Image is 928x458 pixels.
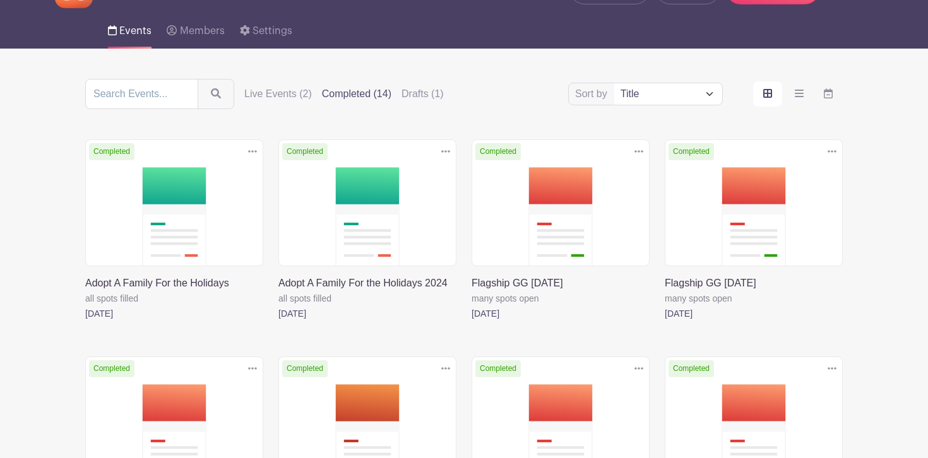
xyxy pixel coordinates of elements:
a: Events [108,8,152,49]
div: order and view [753,81,843,107]
label: Completed (14) [322,86,391,102]
label: Live Events (2) [244,86,312,102]
input: Search Events... [85,79,198,109]
a: Members [167,8,224,49]
a: Settings [240,8,292,49]
label: Sort by [575,86,611,102]
span: Events [119,26,152,36]
span: Settings [253,26,292,36]
label: Drafts (1) [402,86,444,102]
div: filters [244,86,444,102]
span: Members [180,26,225,36]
